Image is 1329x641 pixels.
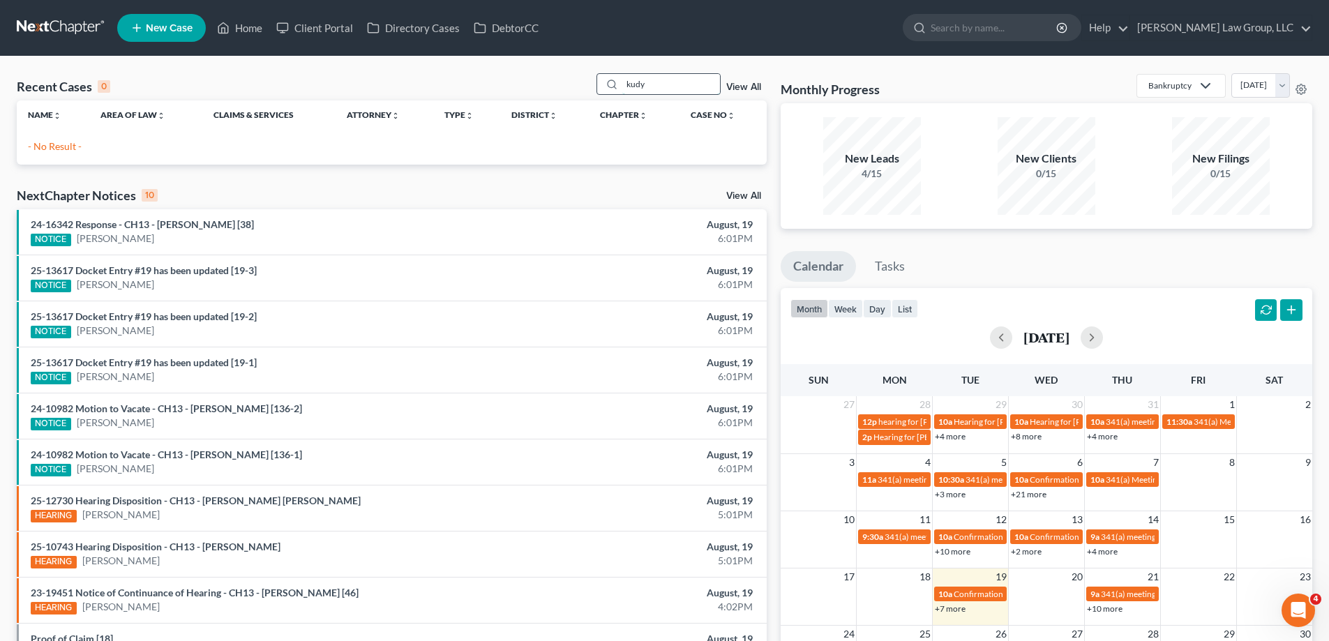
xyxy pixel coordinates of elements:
span: 12p [862,416,877,427]
div: 0/15 [1172,167,1270,181]
span: 10a [1090,474,1104,485]
span: 11 [918,511,932,528]
a: View All [726,82,761,92]
div: NOTICE [31,234,71,246]
span: 9:30a [862,531,883,542]
span: 16 [1298,511,1312,528]
a: +4 more [935,431,966,442]
span: hearing for [PERSON_NAME] [878,416,986,427]
button: week [828,299,863,318]
span: 10a [938,416,952,427]
i: unfold_more [465,112,474,120]
div: 5:01PM [521,508,753,522]
a: 25-10743 Hearing Disposition - CH13 - [PERSON_NAME] [31,541,280,552]
a: [PERSON_NAME] [82,508,160,522]
span: 19 [994,568,1008,585]
button: month [790,299,828,318]
input: Search by name... [931,15,1058,40]
a: Calendar [781,251,856,282]
div: NextChapter Notices [17,187,158,204]
span: 9 [1304,454,1312,471]
h3: Monthly Progress [781,81,880,98]
span: 341(a) meeting for [PERSON_NAME] [1101,589,1236,599]
div: NOTICE [31,372,71,384]
span: 8 [1228,454,1236,471]
a: Directory Cases [360,15,467,40]
span: 9a [1090,589,1099,599]
span: 6 [1076,454,1084,471]
span: 1 [1228,396,1236,413]
div: August, 19 [521,586,753,600]
span: Hearing for [PERSON_NAME] [954,416,1063,427]
span: Tue [961,374,979,386]
i: unfold_more [53,112,61,120]
span: Thu [1112,374,1132,386]
a: Chapterunfold_more [600,110,647,120]
a: +10 more [1087,603,1122,614]
a: 25-12730 Hearing Disposition - CH13 - [PERSON_NAME] [PERSON_NAME] [31,495,361,506]
span: 10a [938,531,952,542]
a: +3 more [935,489,966,499]
div: 4/15 [823,167,921,181]
div: 10 [142,189,158,202]
a: +2 more [1011,546,1042,557]
span: 10a [1090,416,1104,427]
i: unfold_more [157,112,165,120]
div: 6:01PM [521,370,753,384]
div: New Clients [998,151,1095,167]
div: August, 19 [521,218,753,232]
div: HEARING [31,510,77,522]
span: 21 [1146,568,1160,585]
a: Home [210,15,269,40]
a: 25-13617 Docket Entry #19 has been updated [19-3] [31,264,257,276]
span: New Case [146,23,193,33]
span: 27 [842,396,856,413]
div: 6:01PM [521,232,753,246]
h2: [DATE] [1023,330,1069,345]
div: August, 19 [521,448,753,462]
a: +10 more [935,546,970,557]
span: 11a [862,474,876,485]
div: NOTICE [31,418,71,430]
span: 29 [994,396,1008,413]
div: New Leads [823,151,921,167]
a: Attorneyunfold_more [347,110,400,120]
span: 3 [848,454,856,471]
a: 25-13617 Docket Entry #19 has been updated [19-1] [31,356,257,368]
a: [PERSON_NAME] [77,232,154,246]
a: Districtunfold_more [511,110,557,120]
span: 11:30a [1166,416,1192,427]
span: 9a [1090,531,1099,542]
span: 2p [862,432,872,442]
a: +8 more [1011,431,1042,442]
span: 22 [1222,568,1236,585]
div: Recent Cases [17,78,110,95]
a: 24-10982 Motion to Vacate - CH13 - [PERSON_NAME] [136-1] [31,448,302,460]
span: 341(a) Meeting for [PERSON_NAME] [1194,416,1329,427]
span: 341(a) Meeting for [PERSON_NAME] [1106,474,1241,485]
div: 6:01PM [521,462,753,476]
i: unfold_more [549,112,557,120]
span: 23 [1298,568,1312,585]
a: Area of Lawunfold_more [100,110,165,120]
div: August, 19 [521,540,753,554]
span: 15 [1222,511,1236,528]
span: 341(a) meeting for [PERSON_NAME] & [PERSON_NAME] [PERSON_NAME] [885,531,1160,542]
a: +4 more [1087,431,1118,442]
span: 31 [1146,396,1160,413]
div: August, 19 [521,264,753,278]
a: [PERSON_NAME] [82,600,160,614]
div: 6:01PM [521,416,753,430]
div: NOTICE [31,280,71,292]
a: +21 more [1011,489,1046,499]
a: Help [1082,15,1129,40]
a: 25-13617 Docket Entry #19 has been updated [19-2] [31,310,257,322]
div: 5:01PM [521,554,753,568]
a: +7 more [935,603,966,614]
span: 7 [1152,454,1160,471]
span: Confirmation hearing for [PERSON_NAME] [1030,474,1188,485]
th: Claims & Services [202,100,336,128]
div: 0 [98,80,110,93]
span: 2 [1304,396,1312,413]
span: Fri [1191,374,1206,386]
